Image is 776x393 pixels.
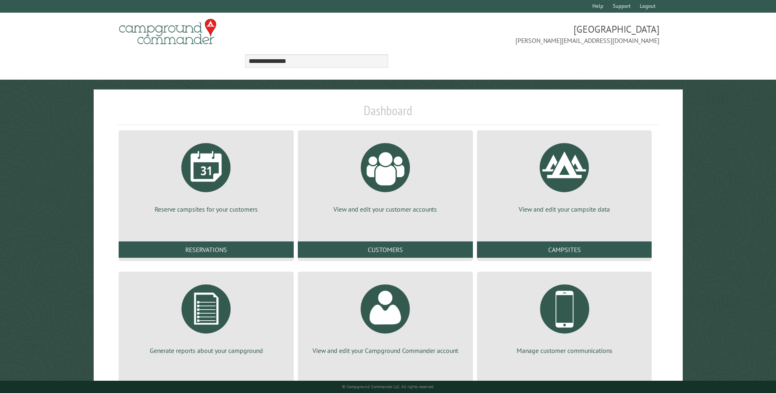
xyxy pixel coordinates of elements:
a: View and edit your Campground Commander account [308,278,463,355]
span: [GEOGRAPHIC_DATA] [PERSON_NAME][EMAIL_ADDRESS][DOMAIN_NAME] [388,22,659,45]
a: Reserve campsites for your customers [128,137,284,214]
p: Manage customer communications [487,346,642,355]
p: Generate reports about your campground [128,346,284,355]
a: Generate reports about your campground [128,278,284,355]
img: Campground Commander [117,16,219,48]
a: Campsites [477,241,652,258]
a: Customers [298,241,473,258]
p: Reserve campsites for your customers [128,205,284,214]
p: View and edit your Campground Commander account [308,346,463,355]
a: Reservations [119,241,294,258]
p: View and edit your campsite data [487,205,642,214]
small: © Campground Commander LLC. All rights reserved. [342,384,434,389]
a: View and edit your campsite data [487,137,642,214]
p: View and edit your customer accounts [308,205,463,214]
a: View and edit your customer accounts [308,137,463,214]
h1: Dashboard [117,103,659,125]
a: Manage customer communications [487,278,642,355]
